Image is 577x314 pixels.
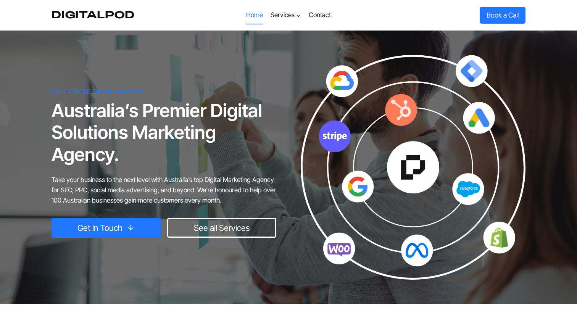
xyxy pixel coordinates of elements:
h1: Australia’s Premier Digital Solutions Marketing Agency. [52,100,276,166]
img: digitalpod-hero-image - DigitalPod [301,55,525,280]
span: Get in Touch [77,221,122,235]
span: Services [271,10,301,20]
a: Home [242,6,266,24]
h6: FULL CIRCLE DIGITAL AGENCY [52,88,276,96]
p: Take your business to the next level with Australia’s top Digital Marketing Agency for SEO, PPC, ... [52,175,276,206]
a: Contact [305,6,335,24]
a: Get in Touch [52,218,161,238]
nav: Primary Navigation [242,6,335,24]
span: See all Services [194,221,250,235]
a: Services [267,6,305,24]
a: See all Services [167,218,277,238]
a: Book a Call [480,7,525,23]
a: DigitalPod [52,9,135,21]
